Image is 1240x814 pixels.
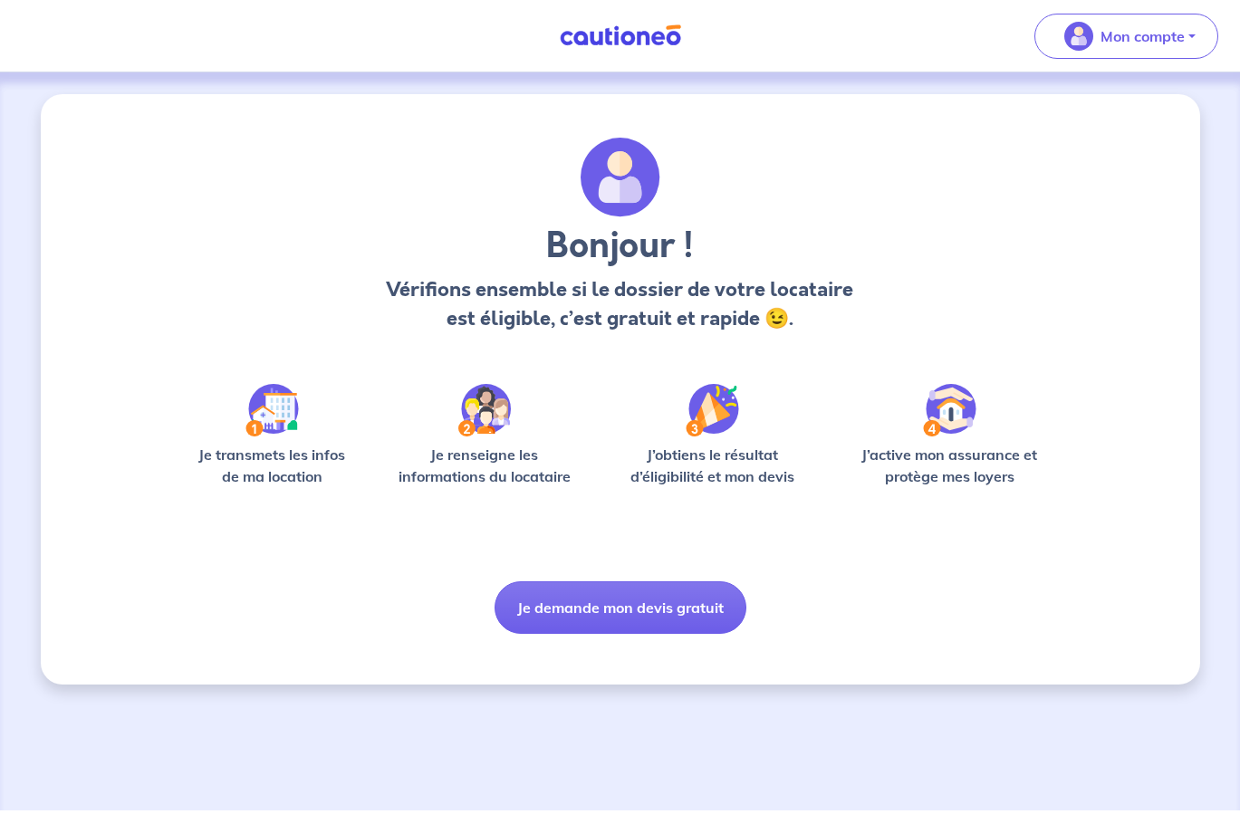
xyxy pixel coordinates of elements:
p: Mon compte [1101,25,1185,47]
button: Je demande mon devis gratuit [495,581,746,634]
p: Vérifions ensemble si le dossier de votre locataire est éligible, c’est gratuit et rapide 😉. [381,275,859,333]
img: /static/f3e743aab9439237c3e2196e4328bba9/Step-3.svg [686,384,739,436]
img: illu_account_valid_menu.svg [1064,22,1093,51]
p: J’obtiens le résultat d’éligibilité et mon devis [610,444,815,487]
img: /static/c0a346edaed446bb123850d2d04ad552/Step-2.svg [458,384,511,436]
img: Cautioneo [553,24,688,47]
p: J’active mon assurance et protège mes loyers [844,444,1055,487]
img: /static/bfff1cf634d835d9112899e6a3df1a5d/Step-4.svg [923,384,976,436]
p: Je transmets les infos de ma location [186,444,359,487]
img: archivate [581,138,660,217]
button: illu_account_valid_menu.svgMon compte [1034,14,1218,59]
h3: Bonjour ! [381,225,859,268]
img: /static/90a569abe86eec82015bcaae536bd8e6/Step-1.svg [245,384,299,436]
p: Je renseigne les informations du locataire [388,444,582,487]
